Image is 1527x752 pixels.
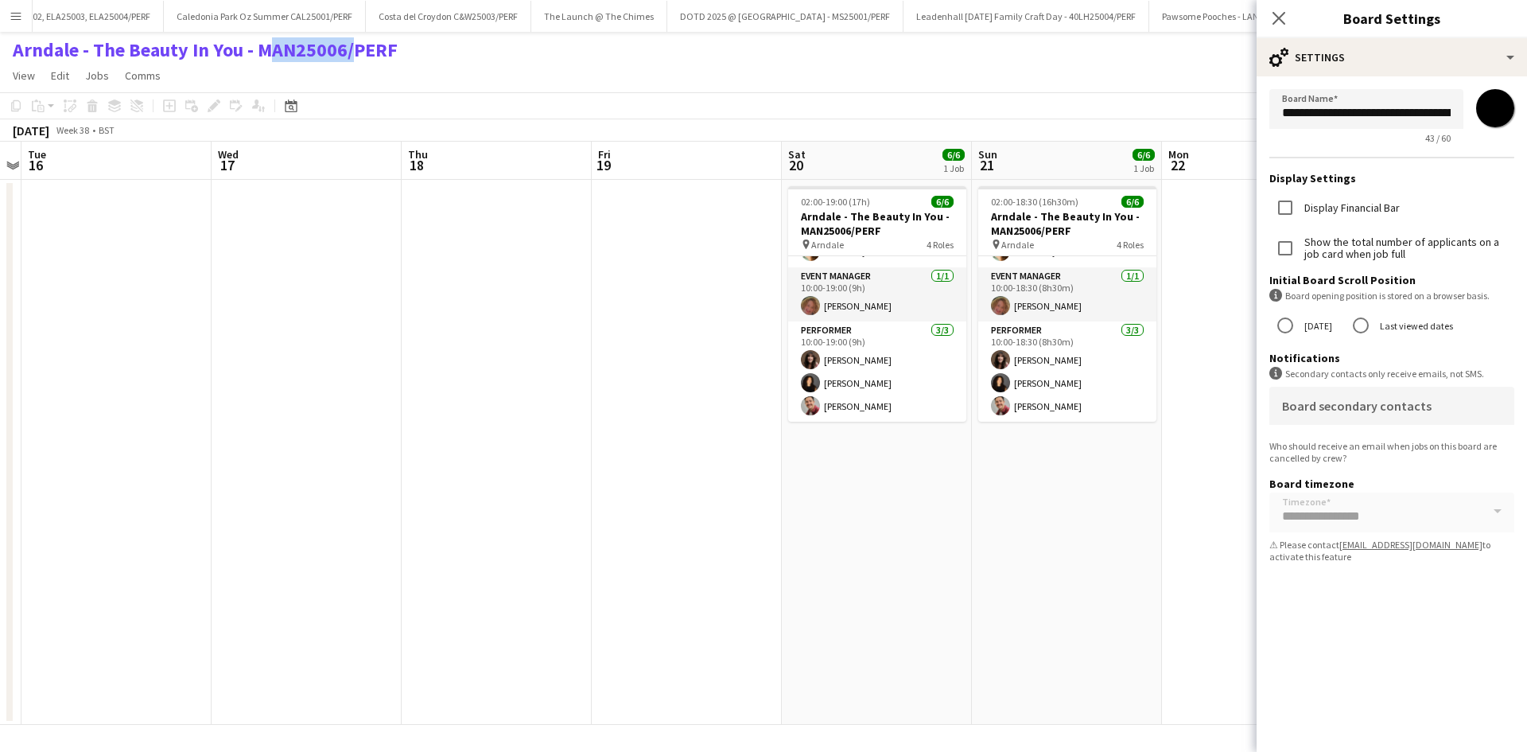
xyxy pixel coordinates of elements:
span: 17 [216,156,239,174]
button: Costa del Croydon C&W25003/PERF [366,1,531,32]
span: 20 [786,156,806,174]
h3: Arndale - The Beauty In You - MAN25006/PERF [788,209,966,238]
span: Arndale [1001,239,1034,251]
app-card-role: Event Manager1/110:00-19:00 (9h)[PERSON_NAME] [788,267,966,321]
app-card-role: Event Manager1/110:00-18:30 (8h30m)[PERSON_NAME] [978,267,1156,321]
div: Settings [1257,38,1527,76]
span: Week 38 [52,124,92,136]
span: 02:00-18:30 (16h30m) [991,196,1078,208]
button: Leadenhall [DATE] Family Craft Day - 40LH25004/PERF [903,1,1149,32]
span: 16 [25,156,46,174]
span: Edit [51,68,69,83]
div: 1 Job [943,162,964,174]
mat-label: Board secondary contacts [1282,398,1432,414]
span: 6/6 [1133,149,1155,161]
button: The Launch @ The Chimes [531,1,667,32]
label: Show the total number of applicants on a job card when job full [1301,236,1514,260]
span: View [13,68,35,83]
span: 19 [596,156,611,174]
span: Fri [598,147,611,162]
span: Thu [408,147,428,162]
h3: Notifications [1269,351,1514,365]
span: 6/6 [1121,196,1144,208]
span: 6/6 [931,196,954,208]
span: Jobs [85,68,109,83]
span: Arndale [811,239,844,251]
h1: Arndale - The Beauty In You - MAN25006/PERF [13,38,398,62]
button: Caledonia Park Oz Summer CAL25001/PERF [164,1,366,32]
label: Last viewed dates [1377,314,1453,338]
app-job-card: 02:00-19:00 (17h)6/6Arndale - The Beauty In You - MAN25006/PERF Arndale4 Roles[PERSON_NAME]Event ... [788,186,966,422]
div: Secondary contacts only receive emails, not SMS. [1269,367,1514,380]
span: Mon [1168,147,1189,162]
a: View [6,65,41,86]
a: [EMAIL_ADDRESS][DOMAIN_NAME] [1339,539,1482,551]
div: ⚠ Please contact to activate this feature [1269,539,1514,563]
label: Display Financial Bar [1301,202,1400,214]
h3: Initial Board Scroll Position [1269,273,1514,287]
span: Tue [28,147,46,162]
button: DOTD 2025 @ [GEOGRAPHIC_DATA] - MS25001/PERF [667,1,903,32]
span: 18 [406,156,428,174]
div: BST [99,124,115,136]
span: Sun [978,147,997,162]
h3: Board timezone [1269,477,1514,491]
app-job-card: 02:00-18:30 (16h30m)6/6Arndale - The Beauty In You - MAN25006/PERF Arndale4 Roles[PERSON_NAME]Eve... [978,186,1156,422]
span: 4 Roles [1117,239,1144,251]
span: 21 [976,156,997,174]
a: Edit [45,65,76,86]
span: Wed [218,147,239,162]
h3: Arndale - The Beauty In You - MAN25006/PERF [978,209,1156,238]
a: Jobs [79,65,115,86]
a: Comms [119,65,167,86]
button: Pawsome Pooches - LAN25003/PERF [1149,1,1319,32]
app-card-role: Performer3/310:00-19:00 (9h)[PERSON_NAME][PERSON_NAME][PERSON_NAME] [788,321,966,422]
h3: Board Settings [1257,8,1527,29]
span: Comms [125,68,161,83]
span: 22 [1166,156,1189,174]
div: [DATE] [13,123,49,138]
h3: Display Settings [1269,171,1514,185]
span: 4 Roles [927,239,954,251]
div: Board opening position is stored on a browser basis. [1269,289,1514,302]
div: 1 Job [1133,162,1154,174]
app-card-role: Performer3/310:00-18:30 (8h30m)[PERSON_NAME][PERSON_NAME][PERSON_NAME] [978,321,1156,422]
div: Who should receive an email when jobs on this board are cancelled by crew? [1269,440,1514,464]
span: 43 / 60 [1412,132,1463,144]
span: 6/6 [942,149,965,161]
label: [DATE] [1301,314,1332,338]
span: Sat [788,147,806,162]
span: 02:00-19:00 (17h) [801,196,870,208]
